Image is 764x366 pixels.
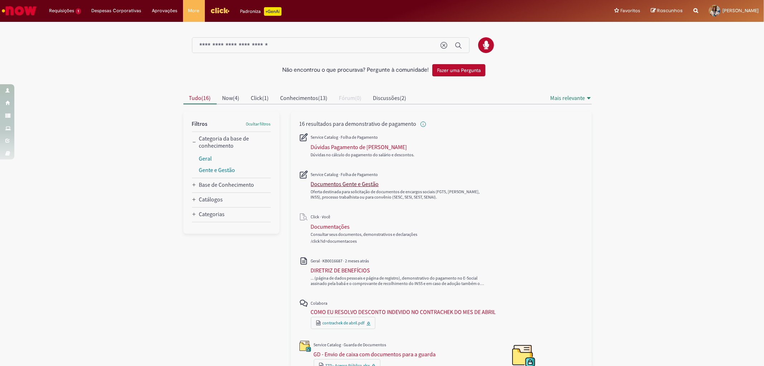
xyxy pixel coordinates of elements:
span: Aprovações [152,7,178,14]
span: Favoritos [620,7,640,14]
a: Rascunhos [651,8,683,14]
p: +GenAi [264,7,282,16]
span: Despesas Corporativas [92,7,141,14]
span: [PERSON_NAME] [722,8,759,14]
button: Fazer uma Pergunta [432,64,485,76]
img: click_logo_yellow_360x200.png [210,5,230,16]
span: Requisições [49,7,74,14]
h2: Não encontrou o que procurava? Pergunte à comunidade! [282,67,429,73]
img: ServiceNow [1,4,38,18]
div: Padroniza [240,7,282,16]
span: Rascunhos [657,7,683,14]
span: 1 [76,8,81,14]
span: More [188,7,200,14]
